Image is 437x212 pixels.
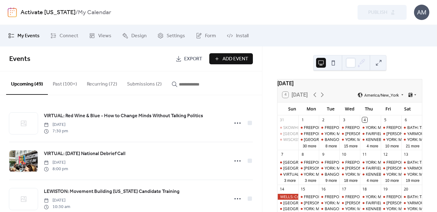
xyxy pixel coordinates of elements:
[321,187,326,192] div: 16
[304,125,418,130] div: FREEPORT: AM and PM Visibility Bridge Brigade. Click for times!
[44,150,126,158] a: VIRTUAL: [DATE] National Debrief Call
[44,188,180,195] span: LEWISTON: Movement Building [US_STATE] Candidate Training
[283,171,413,177] div: VIRTUAL: The Resistance Lab Organizing Training with [PERSON_NAME]
[298,165,319,171] div: WELLS: NO I.C.E in Wells
[118,27,151,44] a: Design
[44,150,126,158] span: VIRTUAL: [DATE] National Debrief Call
[342,152,347,157] div: 10
[222,27,253,44] a: Install
[44,166,68,172] span: 8:00 pm
[319,194,339,199] div: FREEPORT: VISIBILITY FREEPORT Stand for Democracy!
[325,137,387,142] div: BANGOR: Weekly peaceful protest
[383,177,401,183] button: 10 more
[280,152,285,157] div: 7
[339,137,360,142] div: YORK: Morning Resistance at Town Center
[319,200,339,206] div: YORK: Morning Resistance at Town Center
[360,200,381,206] div: FAIRFIELD: Stop The Coup
[383,143,401,149] button: 10 more
[298,194,319,199] div: FREEPORT: AM and PM Visibility Bridge Brigade. Click for times!
[209,53,253,64] button: Add Event
[339,165,360,171] div: WELLS: NO I.C.E in Wells
[340,102,359,115] div: Wed
[342,143,360,149] button: 15 more
[383,117,388,122] div: 5
[364,177,381,183] button: 4 more
[345,159,414,165] div: FREEPORT: Visibility Brigade Standout
[44,204,70,210] span: 10:30 am
[345,125,414,130] div: FREEPORT: Visibility Brigade Standout
[98,32,111,40] span: Views
[283,200,390,206] div: [GEOGRAPHIC_DATA]: Support Palestine Weekly Standout
[122,71,167,94] button: Submissions (2)
[280,187,285,192] div: 14
[21,7,75,18] a: Activate [US_STATE]
[325,194,425,199] div: FREEPORT: VISIBILITY FREEPORT Stand for Democracy!
[298,125,319,130] div: FREEPORT: AM and PM Visibility Bridge Brigade. Click for times!
[339,200,360,206] div: WELLS: NO I.C.E in Wells
[401,171,422,177] div: YORK: Morning Resistance at Town Center
[345,131,429,136] div: [PERSON_NAME]: NO I.C.E in [PERSON_NAME]
[360,125,381,130] div: YORK: Morning Resistance at Town Center
[44,112,203,120] a: VIRTUAL: Red Wine & Blue - How to Change Minds Without Talking Politics
[222,55,248,63] span: Add Event
[44,112,203,120] span: VIRTUAL: Red Wine & Blue - How to Change Minds Without Talking Politics
[360,171,381,177] div: KENNEBUNK: Stand Out
[44,197,70,204] span: [DATE]
[46,27,83,44] a: Connect
[360,131,381,136] div: FAIRFIELD: Stop The Coup
[381,137,401,142] div: YORK: Morning Resistance at Town Center
[280,117,285,122] div: 31
[366,200,414,206] div: FAIRFIELD: Stop The Coup
[44,122,68,128] span: [DATE]
[184,55,202,63] span: Export
[379,102,398,115] div: Fri
[345,200,429,206] div: [PERSON_NAME]: NO I.C.E in [PERSON_NAME]
[345,194,414,199] div: FREEPORT: Visibility Brigade Standout
[283,137,404,142] div: WISCASSET: Community Stand Up - Being a Good Human Matters!
[342,177,360,183] button: 18 more
[277,165,298,171] div: PORTLAND: DEERING CENTER Porchfest
[282,177,298,183] button: 3 more
[339,206,360,211] div: YORK: Morning Resistance at Town Center
[381,125,401,130] div: FREEPORT: AM and PM Rush Hour Brigade. Click for times!
[325,200,418,206] div: YORK: Morning Resistance at [GEOGRAPHIC_DATA]
[339,131,360,136] div: WELLS: NO I.C.E in Wells
[398,102,417,115] div: Sat
[171,53,207,64] a: Export
[8,7,17,17] img: logo
[298,206,319,211] div: YORK: Morning Resistance at Town Center
[401,194,422,199] div: BATH: Tabling at the Bath Farmers Market
[325,159,425,165] div: FREEPORT: VISIBILITY FREEPORT Stand for Democracy!
[360,165,381,171] div: FAIRFIELD: Stop The Coup
[321,152,326,157] div: 9
[319,137,339,142] div: BANGOR: Weekly peaceful protest
[298,171,319,177] div: YORK: Morning Resistance at Town Center
[300,143,319,149] button: 30 more
[360,194,381,199] div: YORK: Morning Resistance at Town Center
[342,187,347,192] div: 17
[236,32,249,40] span: Install
[277,194,298,199] div: WELLS: Continuous Sunrise to Sunset No I.C.E. Rally
[404,143,422,149] button: 21 more
[364,93,399,97] span: America/New_York
[277,131,298,136] div: BELFAST: Support Palestine Weekly Standout
[403,117,408,122] div: 6
[403,187,408,192] div: 20
[401,125,422,130] div: BATH: Tabling at the Bath Farmers Market
[6,71,48,95] button: Upcoming (49)
[366,131,414,136] div: FAIRFIELD: Stop The Coup
[323,177,339,183] button: 9 more
[323,143,339,149] button: 8 more
[84,27,116,44] a: Views
[345,165,429,171] div: [PERSON_NAME]: NO I.C.E in [PERSON_NAME]
[300,187,305,192] div: 15
[300,117,305,122] div: 1
[339,194,360,199] div: FREEPORT: Visibility Brigade Standout
[381,206,401,211] div: YORK: Morning Resistance at Town Center
[44,159,68,166] span: [DATE]
[414,5,429,20] div: AM
[298,137,319,142] div: LISBON FALLS: Labor Day Rally
[4,27,44,44] a: My Events
[401,137,422,142] div: YORK: Morning Resistance at Town Center
[60,32,78,40] span: Connect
